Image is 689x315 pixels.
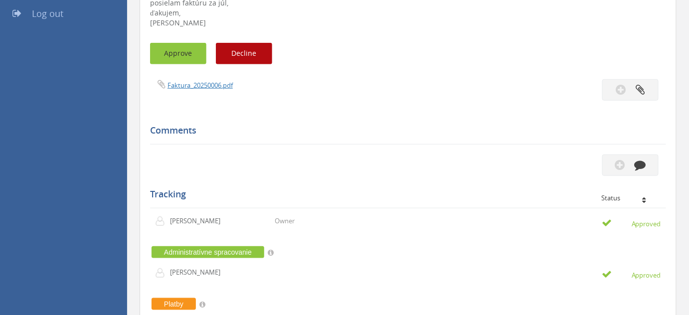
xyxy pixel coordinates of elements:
img: user-icon.png [155,216,170,226]
div: [PERSON_NAME] [150,18,666,28]
span: Platby [152,298,196,310]
h5: Tracking [150,189,659,199]
div: Status [601,194,659,201]
span: Administratívne spracovanie [152,246,264,258]
div: ďakujem, [150,8,666,18]
button: Approve [150,43,206,64]
p: [PERSON_NAME] [170,216,227,226]
h5: Comments [150,126,659,136]
small: Approved [602,218,661,229]
small: Approved [602,269,661,280]
span: Log out [32,7,63,19]
p: Owner [275,216,295,226]
button: Decline [216,43,272,64]
p: [PERSON_NAME] [170,268,227,277]
a: Faktura_20250006.pdf [168,81,233,90]
img: user-icon.png [155,268,170,278]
